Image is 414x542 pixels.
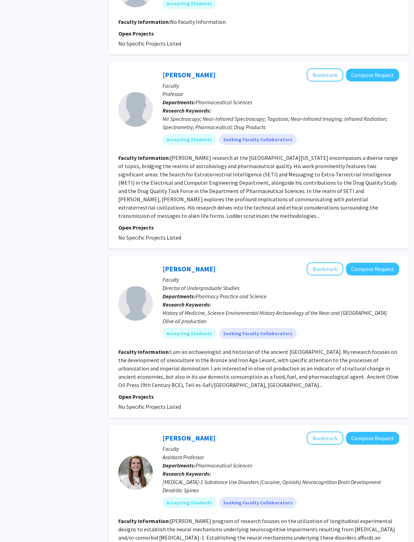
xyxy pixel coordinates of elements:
mat-chip: Seeking Faculty Collaborators [219,328,297,339]
mat-chip: Accepting Students [162,497,216,508]
span: Pharmaceutical Sciences [196,99,252,106]
b: Faculty Information: [118,18,170,25]
p: Assistant Professor [162,453,399,461]
fg-read-more: I am an archaeologist and historian of the ancient [GEOGRAPHIC_DATA]. My research focuses on the ... [118,348,398,388]
button: Add Robert Lodder to Bookmarks [307,68,343,81]
span: Pharmacy Practice and Science [196,293,267,300]
span: Pharmaceutical Sciences [196,462,252,469]
b: Faculty Information: [118,348,170,355]
button: Compose Request to Robert Lodder [346,69,399,81]
b: Faculty Information: [118,517,170,524]
mat-chip: Seeking Faculty Collaborators [219,134,297,145]
span: No Specific Projects Listed [118,234,181,241]
p: Faculty [162,81,399,90]
p: Faculty [162,275,399,284]
b: Research Keywords: [162,470,211,477]
b: Faculty Information: [118,154,170,161]
mat-chip: Accepting Students [162,134,216,145]
button: Compose Request to Kristen McLaurin [346,432,399,445]
b: Departments: [162,462,196,469]
p: Open Projects [118,29,399,38]
span: No Faculty Information [170,18,226,25]
fg-read-more: [PERSON_NAME] research at the [GEOGRAPHIC_DATA][US_STATE] encompasses a diverse range of topics, ... [118,154,398,219]
mat-chip: Seeking Faculty Collaborators [219,497,297,508]
b: Research Keywords: [162,301,211,308]
p: Open Projects [118,393,399,401]
button: Compose Request to Eric Welch [346,263,399,275]
button: Add Eric Welch to Bookmarks [307,262,343,275]
p: Director of Undergraduate Studies [162,284,399,292]
a: [PERSON_NAME] [162,70,216,79]
div: [MEDICAL_DATA]-1 Substance Use Disorders (Cocaine, Opioids) Neurocognition Brain Development Dend... [162,478,399,494]
p: Professor [162,90,399,98]
p: Faculty [162,445,399,453]
b: Departments: [162,99,196,106]
span: No Specific Projects Listed [118,40,181,47]
b: Departments: [162,293,196,300]
a: [PERSON_NAME] [162,264,216,273]
button: Add Kristen McLaurin to Bookmarks [307,432,343,445]
div: Nir Spectroscopy; Near-Infrared Spectroscopy; Tagatose; Near-Infrared Imaging; Infrared Radiation... [162,115,399,131]
iframe: Chat [5,511,29,537]
span: No Specific Projects Listed [118,403,181,410]
a: [PERSON_NAME] [162,434,216,442]
p: Open Projects [118,223,399,232]
mat-chip: Accepting Students [162,328,216,339]
b: Research Keywords: [162,107,211,114]
div: History of Medicine, Science Environmental History Archaeology of the Near and [GEOGRAPHIC_DATA] ... [162,309,399,325]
